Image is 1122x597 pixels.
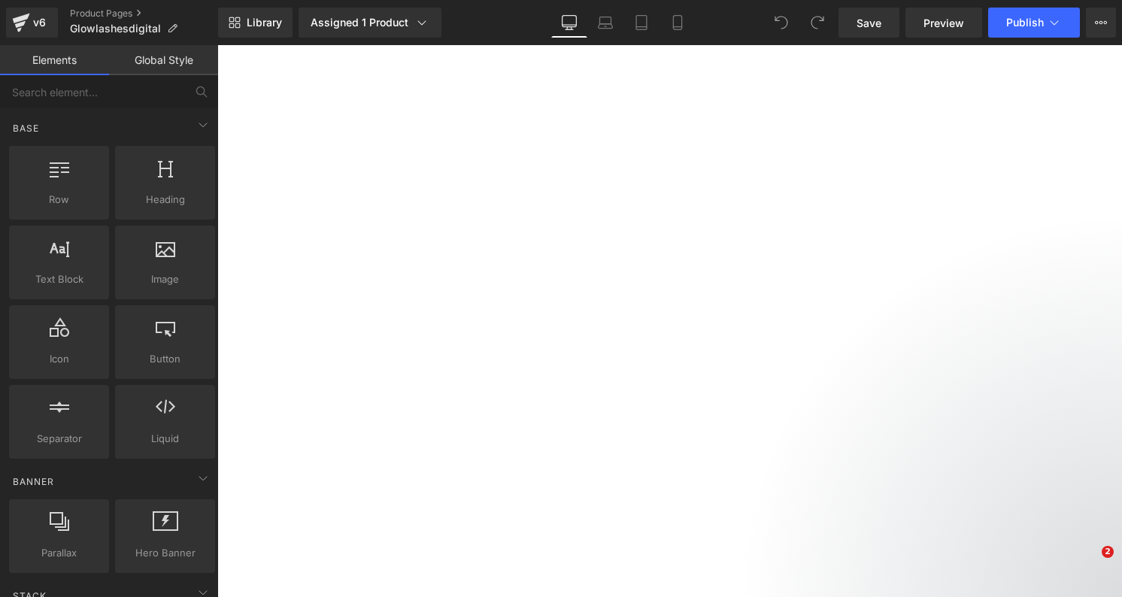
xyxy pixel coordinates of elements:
a: Preview [905,8,982,38]
a: Desktop [551,8,587,38]
span: Hero Banner [120,545,211,561]
span: Button [120,351,211,367]
a: Product Pages [70,8,218,20]
span: Parallax [14,545,105,561]
span: Heading [120,192,211,208]
button: Undo [766,8,796,38]
span: Library [247,16,282,29]
button: Publish [988,8,1080,38]
div: Assigned 1 Product [311,15,429,30]
span: Row [14,192,105,208]
span: Preview [923,15,964,31]
span: Text Block [14,271,105,287]
a: Mobile [660,8,696,38]
a: Global Style [109,45,218,75]
button: More [1086,8,1116,38]
button: Redo [802,8,832,38]
span: Separator [14,431,105,447]
span: Banner [11,474,56,489]
div: v6 [30,13,49,32]
span: Base [11,121,41,135]
iframe: Intercom live chat [1071,546,1107,582]
a: Laptop [587,8,623,38]
a: v6 [6,8,58,38]
span: 2 [1102,546,1114,558]
a: New Library [218,8,293,38]
span: Save [857,15,881,31]
span: Glowlashesdigital [70,23,161,35]
span: Image [120,271,211,287]
span: Icon [14,351,105,367]
span: Publish [1006,17,1044,29]
a: Tablet [623,8,660,38]
span: Liquid [120,431,211,447]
